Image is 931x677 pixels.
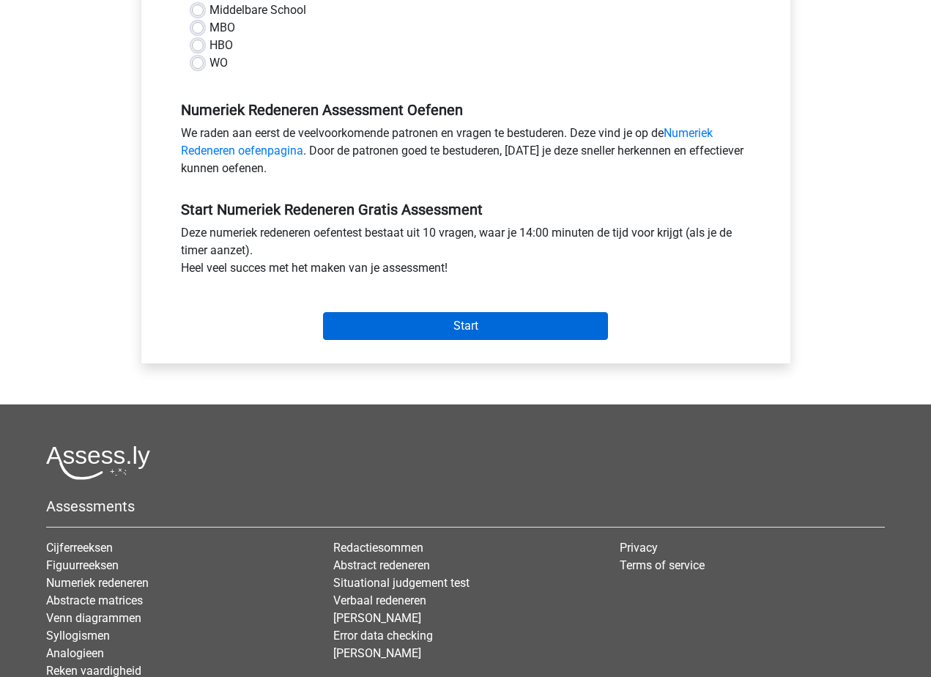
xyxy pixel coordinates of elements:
a: Redactiesommen [333,541,423,555]
img: Assessly logo [46,445,150,480]
a: Verbaal redeneren [333,593,426,607]
a: Privacy [620,541,658,555]
label: Middelbare School [209,1,306,19]
label: MBO [209,19,235,37]
h5: Assessments [46,497,885,515]
a: Analogieen [46,646,104,660]
a: Abstracte matrices [46,593,143,607]
label: HBO [209,37,233,54]
a: Cijferreeksen [46,541,113,555]
a: Venn diagrammen [46,611,141,625]
h5: Start Numeriek Redeneren Gratis Assessment [181,201,751,218]
a: Figuurreeksen [46,558,119,572]
a: Abstract redeneren [333,558,430,572]
input: Start [323,312,608,340]
a: Terms of service [620,558,705,572]
a: [PERSON_NAME] [333,646,421,660]
a: Numeriek Redeneren oefenpagina [181,126,713,158]
h5: Numeriek Redeneren Assessment Oefenen [181,101,751,119]
div: We raden aan eerst de veelvoorkomende patronen en vragen te bestuderen. Deze vind je op de . Door... [170,125,762,183]
div: Deze numeriek redeneren oefentest bestaat uit 10 vragen, waar je 14:00 minuten de tijd voor krijg... [170,224,762,283]
a: [PERSON_NAME] [333,611,421,625]
a: Situational judgement test [333,576,470,590]
a: Syllogismen [46,629,110,643]
a: Numeriek redeneren [46,576,149,590]
label: WO [209,54,228,72]
a: Error data checking [333,629,433,643]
